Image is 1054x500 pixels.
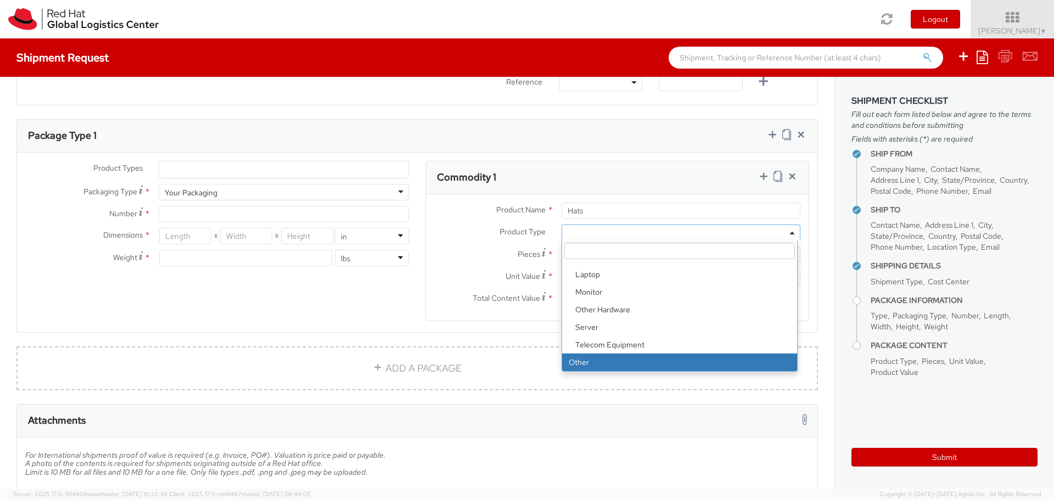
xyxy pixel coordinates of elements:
[518,249,540,259] span: Pieces
[871,206,1038,214] h4: Ship To
[496,205,546,215] span: Product Name
[25,451,809,485] h5: For International shipments proof of value is required (e.g. Invoice, PO#). Valuation is price pa...
[93,163,143,173] span: Product Types
[927,242,976,252] span: Location Type
[100,490,167,498] span: master, [DATE] 10:32:38
[13,490,167,498] span: Server: 2025.17.0-1194904eeae
[500,227,546,237] span: Product Type
[981,242,1000,252] span: Email
[949,356,984,366] span: Unit Value
[916,186,968,196] span: Phone Number
[984,311,1009,321] span: Length
[281,228,333,244] input: Height
[942,175,995,185] span: State/Province
[28,415,86,426] h3: Attachments
[851,96,1038,106] h3: Shipment Checklist
[978,26,1047,36] span: [PERSON_NAME]
[871,296,1038,305] h4: Package Information
[928,231,956,241] span: Country
[113,252,137,262] span: Weight
[437,172,496,183] h3: Commodity 1
[669,47,943,69] input: Shipment, Tracking or Reference Number (at least 4 chars)
[871,341,1038,350] h4: Package Content
[1000,175,1027,185] span: Country
[569,283,797,301] li: Monitor
[961,231,1001,241] span: Postal Code
[896,322,919,332] span: Height
[871,322,891,332] span: Width
[220,228,272,244] input: Width
[28,130,97,141] h3: Package Type 1
[922,356,944,366] span: Pieces
[103,230,143,240] span: Dimensions
[83,187,137,196] span: Packaging Type
[473,293,540,303] span: Total Content Value
[871,242,922,252] span: Phone Number
[272,228,281,244] span: X
[569,336,797,353] li: Telecom Equipment
[871,150,1038,158] h4: Ship From
[871,367,918,377] span: Product Value
[928,277,969,286] span: Cost Center
[973,186,991,196] span: Email
[871,220,920,230] span: Contact Name
[978,220,991,230] span: City
[851,448,1038,467] button: Submit
[871,164,926,174] span: Company Name
[165,187,217,198] div: Your Packaging
[506,77,542,87] span: Reference
[893,311,946,321] span: Packaging Type
[924,322,948,332] span: Weight
[925,220,973,230] span: Address Line 1
[930,164,980,174] span: Contact Name
[562,231,797,353] li: Hardware
[871,175,919,185] span: Address Line 1
[871,231,923,241] span: State/Province
[242,490,311,498] span: master, [DATE] 08:44:05
[871,262,1038,270] h4: Shipping Details
[924,175,937,185] span: City
[871,311,888,321] span: Type
[211,228,220,244] span: X
[16,346,818,390] a: ADD A PACKAGE
[569,266,797,283] li: Laptop
[871,277,923,286] span: Shipment Type
[109,209,137,218] span: Number
[169,490,311,498] span: Client: 2025.17.0-cb14447
[911,10,960,29] button: Logout
[1040,27,1047,36] span: ▼
[562,353,797,371] li: Other
[159,228,211,244] input: Length
[871,186,911,196] span: Postal Code
[851,109,1038,131] span: Fill out each form listed below and agree to the terms and conditions before submitting
[951,311,979,321] span: Number
[569,318,797,336] li: Server
[871,356,917,366] span: Product Type
[16,52,109,64] h4: Shipment Request
[506,271,540,281] span: Unit Value
[851,133,1038,144] span: Fields with asterisks (*) are required
[569,301,797,318] li: Other Hardware
[8,8,159,30] img: rh-logistics-00dfa346123c4ec078e1.svg
[880,490,1041,499] span: Copyright © [DATE]-[DATE] Agistix Inc., All Rights Reserved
